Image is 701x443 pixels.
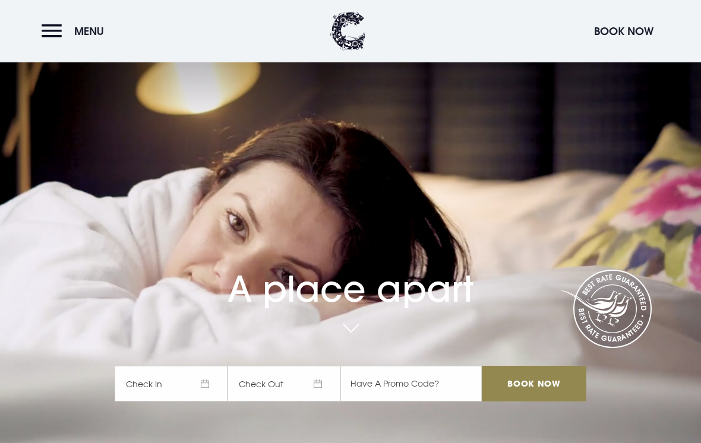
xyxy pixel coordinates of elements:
h1: A place apart [115,241,586,310]
button: Book Now [588,18,659,44]
span: Check In [115,366,228,401]
input: Book Now [482,366,586,401]
img: Clandeboye Lodge [330,12,366,50]
button: Menu [42,18,110,44]
input: Have A Promo Code? [340,366,482,401]
span: Menu [74,24,104,38]
span: Check Out [228,366,340,401]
